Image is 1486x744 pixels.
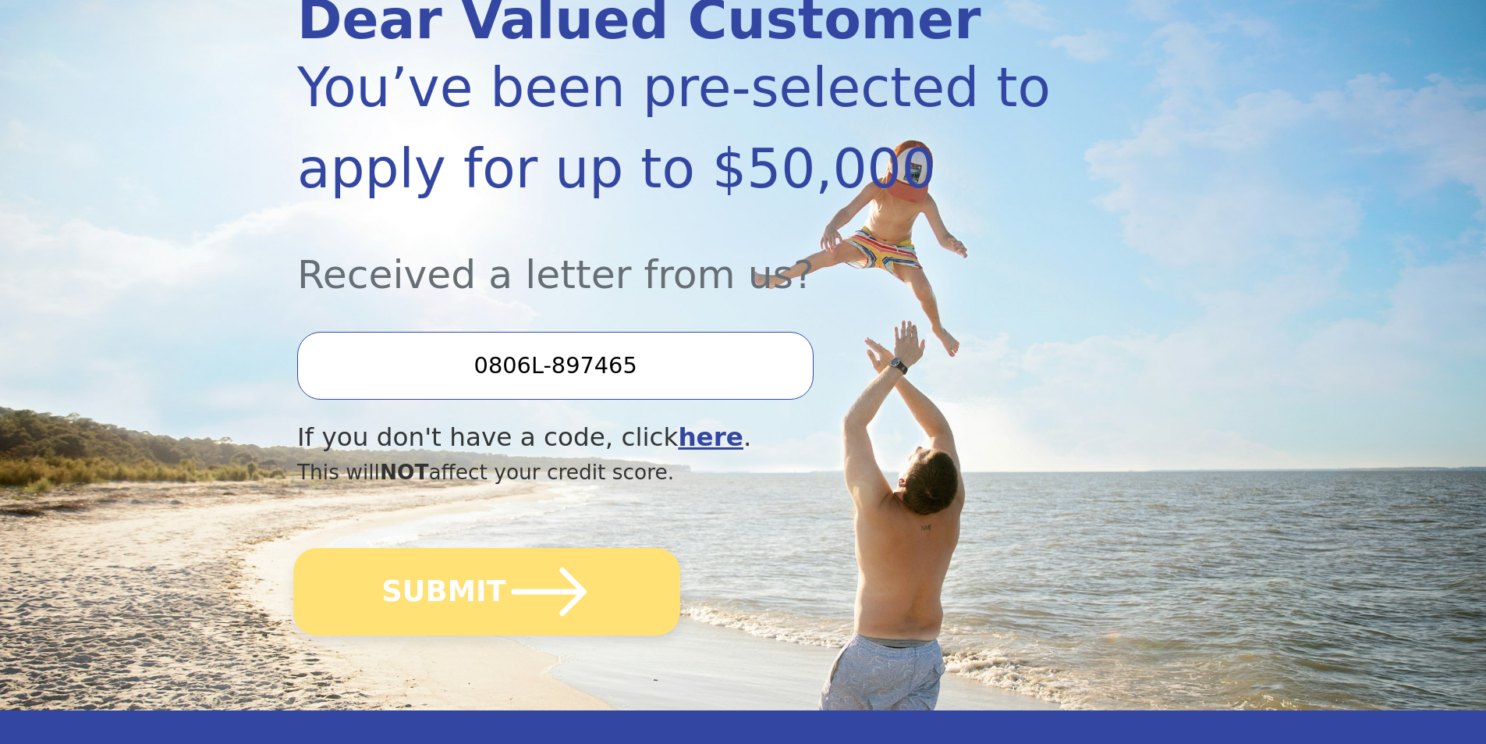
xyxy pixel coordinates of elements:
[297,418,1055,457] div: If you don't have a code, click .
[293,548,680,635] button: SUBMIT
[380,460,429,484] span: NOT
[297,209,1055,304] div: Received a letter from us?
[678,422,743,452] a: here
[297,457,1055,488] div: This will affect your credit score.
[297,332,814,399] input: Enter your Offer Code:
[297,47,1055,209] div: You’ve been pre-selected to apply for up to $50,000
